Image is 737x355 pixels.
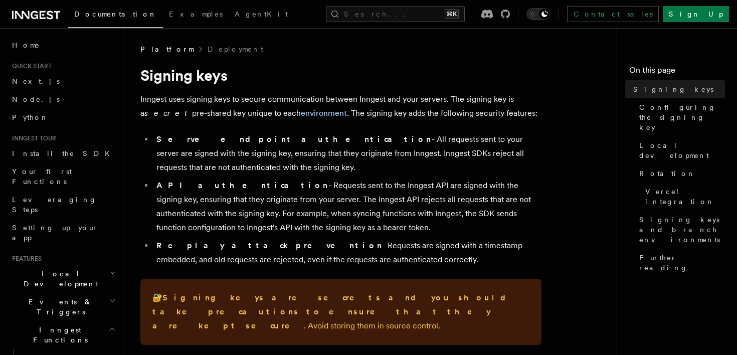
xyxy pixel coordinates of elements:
span: Setting up your app [12,224,98,242]
a: Sign Up [663,6,729,22]
em: secret [144,108,192,118]
li: - Requests sent to the Inngest API are signed with the signing key, ensuring that they originate ... [153,179,541,235]
strong: Serve endpoint authentication [156,134,432,144]
a: Vercel integration [641,183,725,211]
button: Events & Triggers [8,293,118,321]
span: Features [8,255,42,263]
p: 🔐 . Avoid storing them in source control. [152,291,529,333]
a: Signing keys and branch environments [635,211,725,249]
span: Inngest Functions [8,325,108,345]
span: Inngest tour [8,134,56,142]
a: Documentation [68,3,163,28]
a: Setting up your app [8,219,118,247]
h1: Signing keys [140,66,541,84]
span: Further reading [639,253,725,273]
span: Next.js [12,77,60,85]
span: Platform [140,44,194,54]
h4: On this page [629,64,725,80]
span: Documentation [74,10,157,18]
button: Search...⌘K [326,6,465,22]
a: Examples [163,3,229,27]
a: Contact sales [567,6,659,22]
span: Local Development [8,269,109,289]
span: Node.js [12,95,60,103]
button: Inngest Functions [8,321,118,349]
strong: Signing keys are secrets and you should take precautions to ensure that they are kept secure [152,293,514,330]
p: Inngest uses signing keys to secure communication between Inngest and your servers. The signing k... [140,92,541,120]
span: Signing keys [633,84,713,94]
span: Your first Functions [12,167,72,186]
a: Rotation [635,164,725,183]
a: Deployment [208,44,263,54]
a: Signing keys [629,80,725,98]
span: Signing keys and branch environments [639,215,725,245]
span: AgentKit [235,10,288,18]
span: Rotation [639,168,695,179]
span: Examples [169,10,223,18]
kbd: ⌘K [445,9,459,19]
span: Python [12,113,49,121]
span: Configuring the signing key [639,102,725,132]
li: - All requests sent to your server are signed with the signing key, ensuring that they originate ... [153,132,541,174]
a: Node.js [8,90,118,108]
span: Local development [639,140,725,160]
a: Install the SDK [8,144,118,162]
span: Install the SDK [12,149,116,157]
span: Vercel integration [645,187,725,207]
a: Your first Functions [8,162,118,191]
a: Leveraging Steps [8,191,118,219]
li: - Requests are signed with a timestamp embedded, and old requests are rejected, even if the reque... [153,239,541,267]
button: Local Development [8,265,118,293]
button: Toggle dark mode [526,8,550,20]
strong: Replay attack prevention [156,241,383,250]
a: Further reading [635,249,725,277]
span: Events & Triggers [8,297,109,317]
a: Next.js [8,72,118,90]
span: Home [12,40,40,50]
a: AgentKit [229,3,294,27]
a: Local development [635,136,725,164]
span: Quick start [8,62,52,70]
strong: API authentication [156,181,328,190]
a: Configuring the signing key [635,98,725,136]
a: environment [301,108,347,118]
a: Home [8,36,118,54]
span: Leveraging Steps [12,196,97,214]
a: Python [8,108,118,126]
